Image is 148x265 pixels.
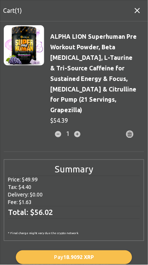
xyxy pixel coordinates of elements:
p: Cart( 1 ) [3,6,22,15]
span: $ 49.99 [22,177,38,183]
h6: $ 54.39 [50,116,138,126]
h5: Summary [8,164,140,176]
span: Pay [54,253,94,262]
p: Fee: [8,199,140,206]
p: Price: [8,176,140,184]
span: $ 0.00 [30,192,43,198]
h6: Total: [8,206,140,219]
span: $ 56.02 [30,208,53,217]
div: 1 [50,126,85,142]
button: Pay18.9092 XRP [16,251,132,265]
span: * Final charge might vary due the crypto network [8,232,79,235]
p: Delivery: [8,191,140,199]
span: 18.9092 XRP [63,254,94,260]
p: Tax: [8,184,140,191]
h6: ALPHA LION Superhuman Pre Workout Powder, Beta [MEDICAL_DATA], L-Taurine & Tri-Source Caffeine fo... [50,31,138,116]
span: $ 4.40 [18,184,31,190]
img: ALPHA LION Superhuman Pre Workout Powder, Beta Alanine, L-Taurine & Tri-Source Caffeine for Susta... [4,25,44,65]
span: $ 1.63 [19,200,32,206]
